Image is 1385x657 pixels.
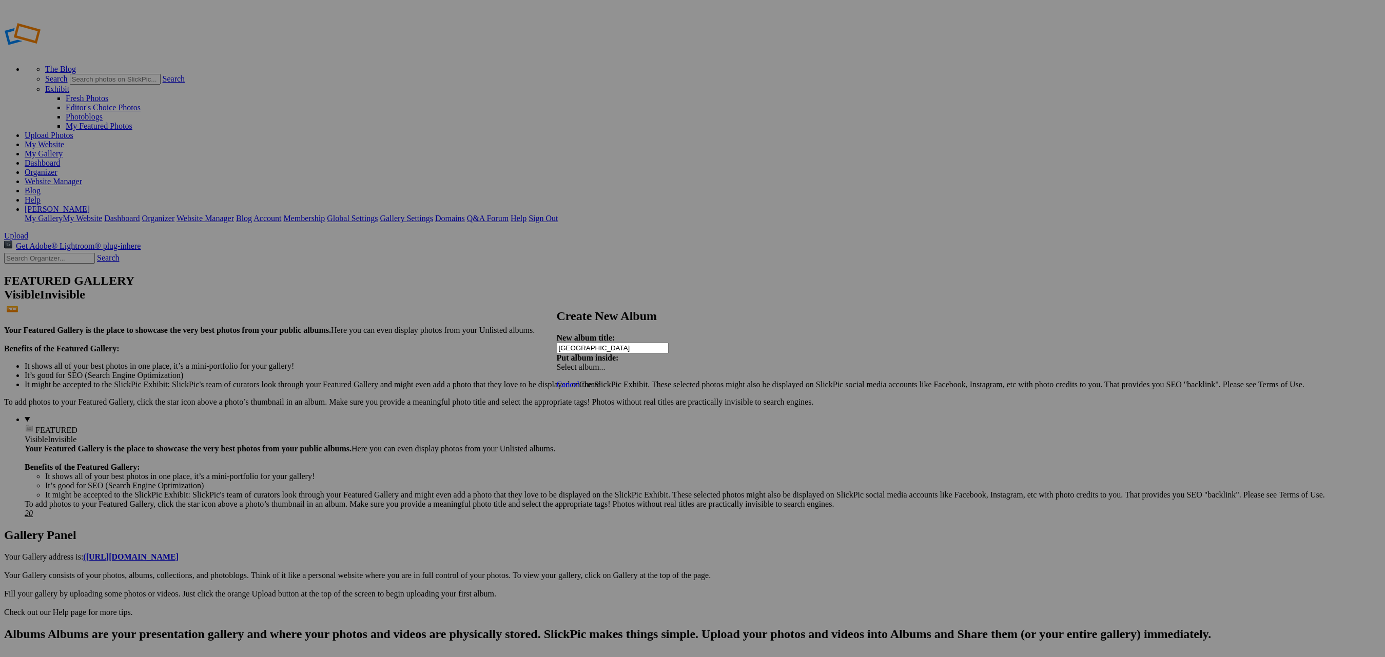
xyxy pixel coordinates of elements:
[557,380,579,389] a: Cancel
[557,333,615,342] strong: New album title:
[557,363,606,371] span: Select album...
[557,309,829,323] h2: Create New Album
[579,380,601,389] span: Create
[557,353,619,362] strong: Put album inside:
